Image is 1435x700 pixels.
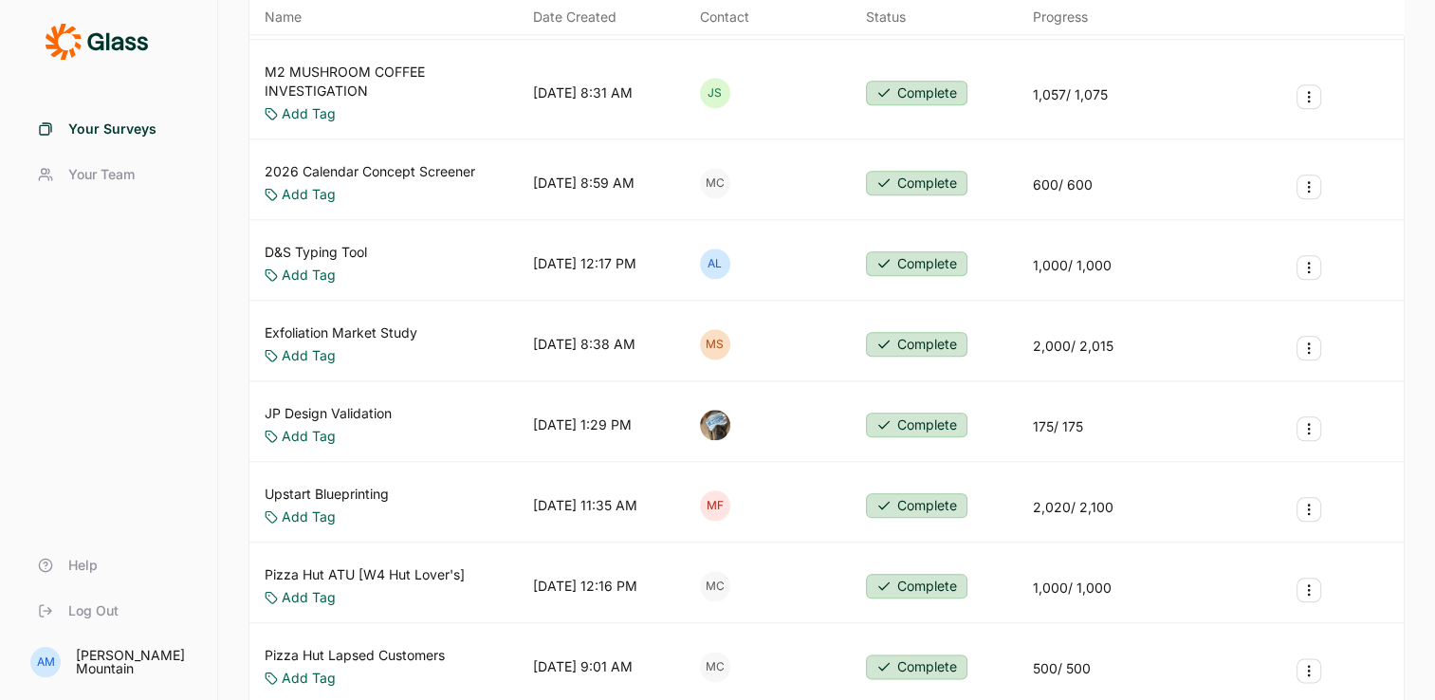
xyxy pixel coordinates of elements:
[265,243,367,262] a: D&S Typing Tool
[282,507,336,526] a: Add Tag
[68,120,156,138] span: Your Surveys
[282,266,336,285] a: Add Tag
[1297,497,1321,522] button: Survey Actions
[533,174,635,193] div: [DATE] 8:59 AM
[700,329,730,359] div: MS
[1297,578,1321,602] button: Survey Actions
[265,8,302,27] span: Name
[866,171,967,195] button: Complete
[866,251,967,276] button: Complete
[700,490,730,521] div: MF
[700,571,730,601] div: MC
[282,588,336,607] a: Add Tag
[533,335,635,354] div: [DATE] 8:38 AM
[533,577,637,596] div: [DATE] 12:16 PM
[533,657,633,676] div: [DATE] 9:01 AM
[1297,255,1321,280] button: Survey Actions
[68,601,119,620] span: Log Out
[1033,337,1113,356] div: 2,000 / 2,015
[265,162,475,181] a: 2026 Calendar Concept Screener
[533,83,633,102] div: [DATE] 8:31 AM
[866,81,967,105] button: Complete
[265,323,417,342] a: Exfoliation Market Study
[1033,8,1088,27] div: Progress
[76,649,194,675] div: [PERSON_NAME] Mountain
[282,346,336,365] a: Add Tag
[700,168,730,198] div: MC
[700,8,749,27] div: Contact
[265,565,465,584] a: Pizza Hut ATU [W4 Hut Lover's]
[533,254,636,273] div: [DATE] 12:17 PM
[700,652,730,682] div: MC
[1033,256,1112,275] div: 1,000 / 1,000
[1033,579,1112,598] div: 1,000 / 1,000
[1033,498,1113,517] div: 2,020 / 2,100
[866,332,967,357] button: Complete
[866,8,906,27] div: Status
[68,165,135,184] span: Your Team
[265,63,525,101] a: M2 MUSHROOM COFFEE INVESTIGATION
[282,427,336,446] a: Add Tag
[533,8,616,27] span: Date Created
[265,485,389,504] a: Upstart Blueprinting
[265,646,445,665] a: Pizza Hut Lapsed Customers
[700,249,730,279] div: AL
[282,104,336,123] a: Add Tag
[866,493,967,518] button: Complete
[533,415,632,434] div: [DATE] 1:29 PM
[1033,659,1091,678] div: 500 / 500
[1033,85,1108,104] div: 1,057 / 1,075
[265,404,392,423] a: JP Design Validation
[1033,417,1083,436] div: 175 / 175
[700,78,730,108] div: JS
[282,185,336,204] a: Add Tag
[866,574,967,599] button: Complete
[1297,658,1321,683] button: Survey Actions
[1297,175,1321,199] button: Survey Actions
[866,654,967,679] button: Complete
[1297,416,1321,441] button: Survey Actions
[282,669,336,688] a: Add Tag
[1297,84,1321,109] button: Survey Actions
[1297,336,1321,360] button: Survey Actions
[700,410,730,440] img: ocn8z7iqvmiiaveqkfqd.png
[30,647,61,677] div: AM
[533,496,637,515] div: [DATE] 11:35 AM
[1033,175,1093,194] div: 600 / 600
[68,556,98,575] span: Help
[866,413,967,437] button: Complete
